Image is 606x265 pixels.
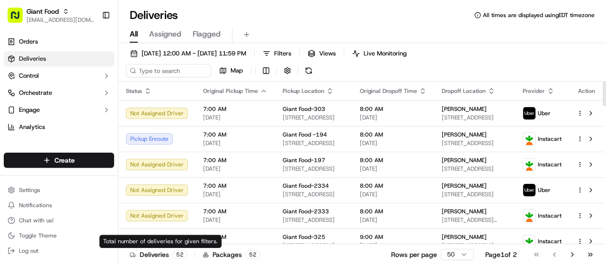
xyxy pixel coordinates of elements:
[360,165,427,173] span: [DATE]
[203,216,267,224] span: [DATE]
[283,131,327,138] span: Giant Food -194
[442,156,487,164] span: [PERSON_NAME]
[4,68,114,83] button: Control
[283,156,325,164] span: Giant Food-197
[203,87,258,95] span: Original Pickup Time
[19,217,53,224] span: Chat with us!
[203,242,267,249] span: [DATE]
[360,139,427,147] span: [DATE]
[246,250,260,259] div: 52
[231,66,243,75] span: Map
[523,210,535,222] img: profile_instacart_ahold_partner.png
[283,87,324,95] span: Pickup Location
[4,153,114,168] button: Create
[203,131,267,138] span: 7:00 AM
[360,87,417,95] span: Original Dropoff Time
[4,85,114,101] button: Orchestrate
[360,182,427,190] span: 8:00 AM
[4,214,114,227] button: Chat with us!
[442,87,486,95] span: Dropoff Location
[54,155,75,165] span: Create
[215,64,247,77] button: Map
[391,250,437,259] p: Rows per page
[348,47,411,60] button: Live Monitoring
[193,28,221,40] span: Flagged
[19,123,45,131] span: Analytics
[319,49,336,58] span: Views
[19,186,40,194] span: Settings
[19,201,52,209] span: Notifications
[442,233,487,241] span: [PERSON_NAME]
[130,250,187,259] div: Deliveries
[27,16,94,24] button: [EMAIL_ADDRESS][DOMAIN_NAME]
[4,229,114,242] button: Toggle Theme
[538,186,551,194] span: Uber
[538,212,561,219] span: Instacart
[203,233,267,241] span: 8:00 AM
[19,37,38,46] span: Orders
[130,28,138,40] span: All
[442,242,508,249] span: [STREET_ADDRESS]
[19,55,46,63] span: Deliveries
[126,47,250,60] button: [DATE] 12:00 AM - [DATE] 11:59 PM
[283,114,345,121] span: [STREET_ADDRESS]
[303,47,340,60] button: Views
[4,199,114,212] button: Notifications
[4,119,114,135] a: Analytics
[283,105,325,113] span: Giant Food-303
[99,235,222,248] div: Total number of deliveries for given filters.
[283,242,345,249] span: [STREET_ADDRESS]
[283,139,345,147] span: [STREET_ADDRESS]
[360,131,427,138] span: 8:00 AM
[360,208,427,215] span: 8:00 AM
[577,87,597,95] div: Action
[4,244,114,257] button: Log out
[142,49,246,58] span: [DATE] 12:00 AM - [DATE] 11:59 PM
[360,216,427,224] span: [DATE]
[149,28,181,40] span: Assigned
[19,89,52,97] span: Orchestrate
[130,8,178,23] h1: Deliveries
[19,247,38,255] span: Log out
[483,11,595,19] span: All times are displayed using EDT timezone
[360,156,427,164] span: 8:00 AM
[283,182,329,190] span: Giant Food-2334
[19,72,39,80] span: Control
[523,158,535,171] img: profile_instacart_ahold_partner.png
[360,191,427,198] span: [DATE]
[283,208,329,215] span: Giant Food-2333
[203,114,267,121] span: [DATE]
[283,165,345,173] span: [STREET_ADDRESS]
[283,191,345,198] span: [STREET_ADDRESS]
[360,233,427,241] span: 9:00 AM
[302,64,315,77] button: Refresh
[442,114,508,121] span: [STREET_ADDRESS]
[203,165,267,173] span: [DATE]
[442,105,487,113] span: [PERSON_NAME]
[4,183,114,197] button: Settings
[203,191,267,198] span: [DATE]
[4,142,114,157] div: Favorites
[4,51,114,66] a: Deliveries
[126,87,142,95] span: Status
[126,64,211,77] input: Type to search
[19,106,40,114] span: Engage
[442,216,508,224] span: [STREET_ADDRESS][PERSON_NAME]
[360,242,427,249] span: [DATE]
[283,233,325,241] span: Giant Food-325
[203,105,267,113] span: 7:00 AM
[442,165,508,173] span: [STREET_ADDRESS]
[274,49,291,58] span: Filters
[203,182,267,190] span: 7:00 AM
[442,139,508,147] span: [STREET_ADDRESS]
[203,208,267,215] span: 7:00 AM
[538,110,551,117] span: Uber
[442,131,487,138] span: [PERSON_NAME]
[442,208,487,215] span: [PERSON_NAME]
[538,135,561,143] span: Instacart
[203,250,260,259] div: Packages
[27,7,59,16] button: Giant Food
[360,105,427,113] span: 8:00 AM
